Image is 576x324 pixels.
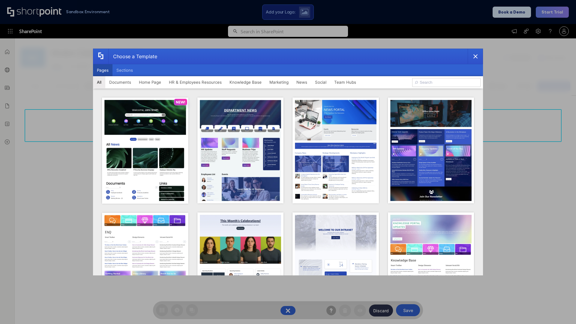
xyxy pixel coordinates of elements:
[292,76,311,88] button: News
[105,76,135,88] button: Documents
[226,76,265,88] button: Knowledge Base
[93,76,105,88] button: All
[412,78,481,87] input: Search
[546,295,576,324] iframe: Chat Widget
[330,76,360,88] button: Team Hubs
[93,49,483,275] div: template selector
[311,76,330,88] button: Social
[108,49,157,64] div: Choose a Template
[112,64,137,76] button: Sections
[165,76,226,88] button: HR & Employees Resources
[93,64,112,76] button: Pages
[176,100,185,104] p: NEW!
[265,76,292,88] button: Marketing
[135,76,165,88] button: Home Page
